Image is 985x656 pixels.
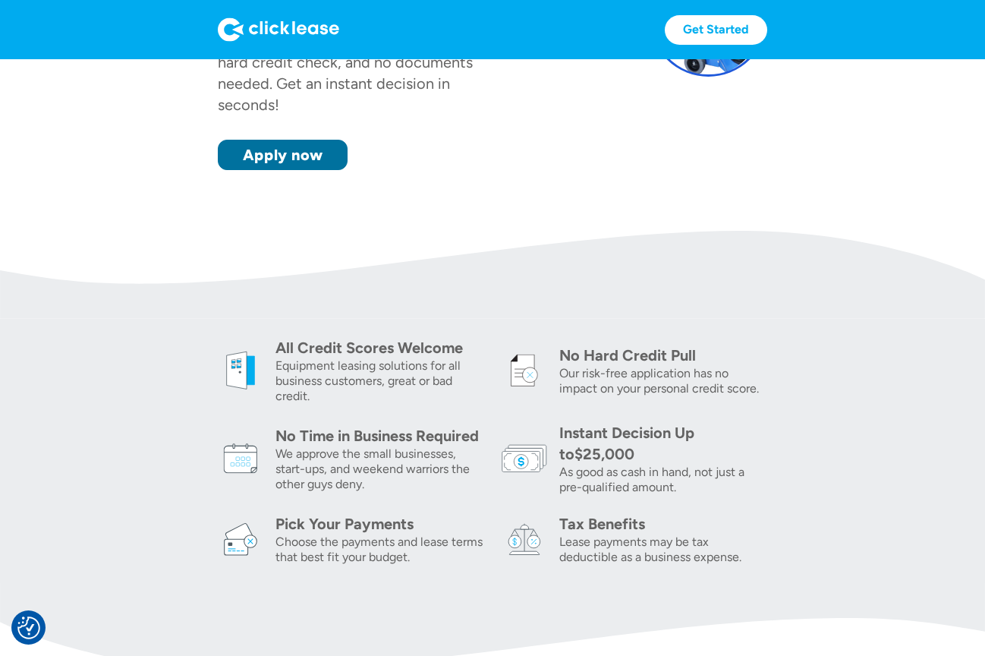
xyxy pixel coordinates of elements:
img: Revisit consent button [17,617,40,639]
div: Pick Your Payments [275,513,483,535]
img: money icon [502,436,547,481]
div: Tax Benefits [559,513,767,535]
img: Logo [218,17,339,42]
a: Get Started [665,15,767,45]
div: As good as cash in hand, not just a pre-qualified amount. [559,465,767,495]
img: welcome icon [218,348,263,393]
img: calendar icon [218,436,263,481]
div: Our risk-free application has no impact on your personal credit score. [559,366,767,396]
div: We approve the small businesses, start-ups, and weekend warriors the other guys deny. [275,446,483,492]
div: Equipment leasing solutions for all business customers, great or bad credit. [275,358,483,404]
div: Instant Decision Up to [559,424,694,463]
div: $25,000 [574,445,634,463]
img: tax icon [502,516,547,562]
img: credit icon [502,348,547,393]
div: No Time in Business Required [275,425,483,446]
div: All Credit Scores Welcome [275,337,483,358]
a: Apply now [218,140,348,170]
div: Choose the payments and lease terms that best fit your budget. [275,535,483,565]
img: card icon [218,516,263,562]
button: Consent Preferences [17,617,40,639]
div: No Hard Credit Pull [559,345,767,366]
div: Lease payments may be tax deductible as a business expense. [559,535,767,565]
